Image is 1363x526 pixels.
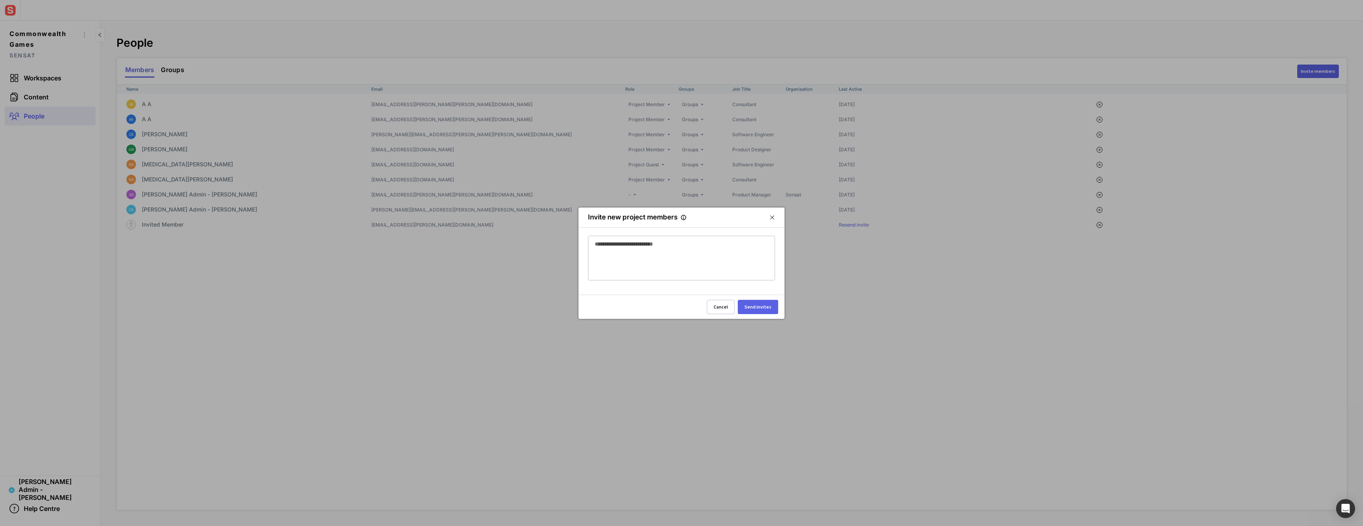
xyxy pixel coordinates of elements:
button: Cancel [707,300,735,314]
div: Invite new project members [588,214,686,221]
div: Open Intercom Messenger [1336,499,1355,518]
div: Send invites [744,305,771,309]
div: Cancel [714,305,728,309]
button: Send invites [738,300,778,314]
